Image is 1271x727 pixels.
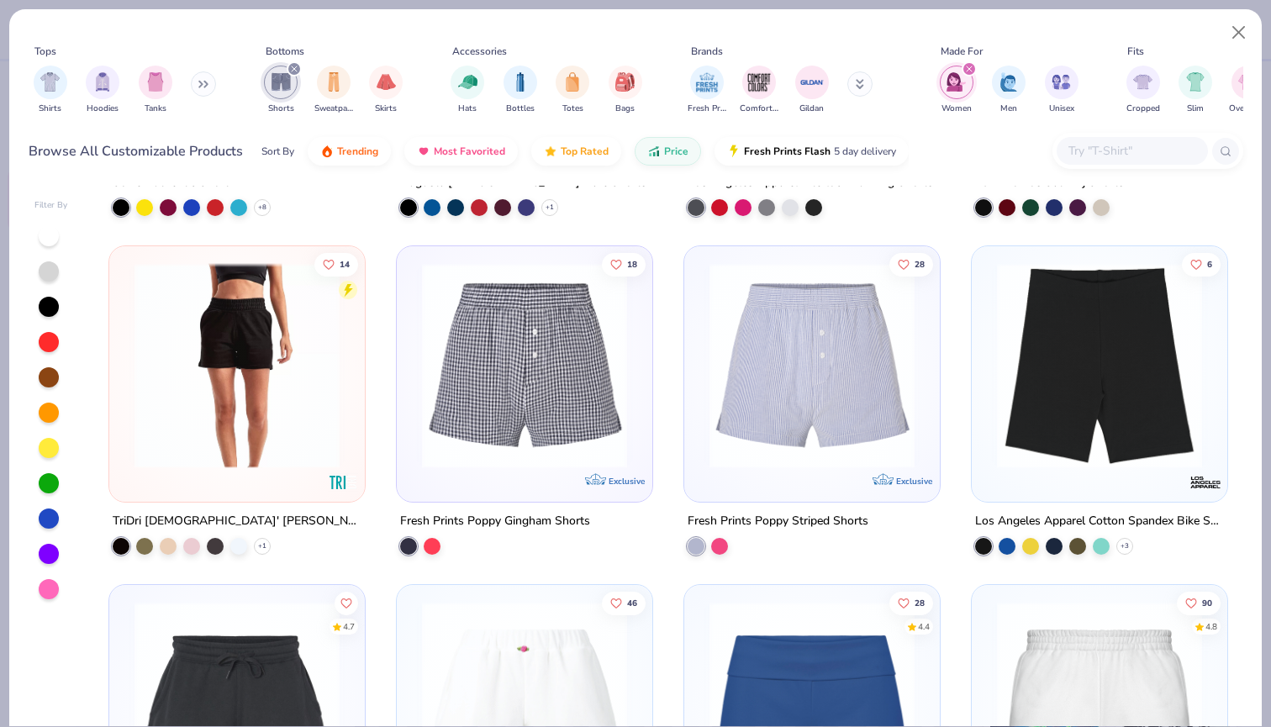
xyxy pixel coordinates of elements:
div: filter for Unisex [1045,66,1079,115]
button: filter button [504,66,537,115]
button: Like [335,591,359,614]
button: Like [1182,252,1221,276]
img: 41689b58-f958-4f56-8a71-cfeb9903edbf [414,263,635,468]
span: Cropped [1126,103,1160,115]
span: + 3 [1121,540,1129,551]
img: Fresh Prints Image [694,70,720,95]
span: Men [1000,103,1017,115]
button: filter button [609,66,642,115]
span: Comfort Colors [740,103,778,115]
span: Most Favorited [434,145,505,158]
span: Skirts [375,103,397,115]
img: Oversized Image [1238,72,1258,92]
img: Hoodies Image [93,72,112,92]
div: filter for Bottles [504,66,537,115]
img: Hats Image [458,72,477,92]
button: filter button [1179,66,1212,115]
span: Price [664,145,688,158]
div: Made For [941,44,983,59]
img: Men Image [999,72,1018,92]
img: Gildan Image [799,70,825,95]
div: filter for Shorts [264,66,298,115]
img: TriDri logo [326,465,360,498]
button: filter button [314,66,353,115]
button: filter button [369,66,403,115]
img: Bags Image [615,72,634,92]
span: Top Rated [561,145,609,158]
span: Shorts [268,103,294,115]
img: trending.gif [320,145,334,158]
div: Sort By [261,144,294,159]
img: Comfort Colors Image [746,70,772,95]
button: filter button [1126,66,1160,115]
button: filter button [740,66,778,115]
button: filter button [688,66,726,115]
span: Unisex [1049,103,1074,115]
div: Brands [691,44,723,59]
div: Fresh Prints Poppy Gingham Shorts [400,510,590,531]
span: Women [941,103,972,115]
span: 18 [627,260,637,268]
span: Sweatpants [314,103,353,115]
span: Bottles [506,103,535,115]
span: 90 [1202,598,1212,607]
div: filter for Tanks [139,66,172,115]
button: Top Rated [531,137,621,166]
div: 4.7 [344,620,356,633]
div: filter for Hats [451,66,484,115]
span: Tanks [145,103,166,115]
img: Sweatpants Image [324,72,343,92]
input: Try "T-Shirt" [1067,141,1196,161]
div: filter for Fresh Prints [688,66,726,115]
button: Most Favorited [404,137,518,166]
div: Tops [34,44,56,59]
div: filter for Oversized [1229,66,1267,115]
img: Cropped Image [1133,72,1152,92]
span: 14 [340,260,351,268]
div: filter for Gildan [795,66,829,115]
button: Fresh Prints Flash5 day delivery [715,137,909,166]
button: filter button [940,66,973,115]
button: Close [1223,17,1255,49]
span: 5 day delivery [834,142,896,161]
div: filter for Bags [609,66,642,115]
img: TopRated.gif [544,145,557,158]
span: Hats [458,103,477,115]
div: filter for Cropped [1126,66,1160,115]
span: + 8 [258,203,266,213]
img: 201a7de9-a3c7-46f8-a2e1-27d59e907d9e [989,263,1210,468]
img: most_fav.gif [417,145,430,158]
div: filter for Skirts [369,66,403,115]
div: Augusta [DEMOGRAPHIC_DATA] Dare Shorts [400,172,646,193]
img: Shorts Image [272,72,291,92]
button: filter button [795,66,829,115]
div: Bottoms [266,44,304,59]
div: Fresh Prints Poppy Striped Shorts [688,510,868,531]
img: c8fa7392-0def-42e7-887b-187a352ea675 [635,263,857,468]
div: filter for Hoodies [86,66,119,115]
span: Gildan [799,103,824,115]
img: Bottles Image [511,72,530,92]
img: flash.gif [727,145,741,158]
span: Slim [1187,103,1204,115]
img: Totes Image [563,72,582,92]
span: + 1 [546,203,554,213]
span: 46 [627,598,637,607]
span: Exclusive [896,475,932,486]
button: Like [1177,591,1221,614]
img: Slim Image [1186,72,1205,92]
div: 4.8 [1205,620,1217,633]
button: filter button [1229,66,1267,115]
div: 4.4 [918,620,930,633]
span: Shirts [39,103,61,115]
div: Soffe Authentic Short [113,172,229,193]
button: Trending [308,137,391,166]
button: filter button [992,66,1026,115]
button: Like [889,252,933,276]
img: Tanks Image [146,72,165,92]
button: Like [602,591,646,614]
img: Skirts Image [377,72,396,92]
button: filter button [451,66,484,115]
span: + 1 [258,540,266,551]
button: filter button [139,66,172,115]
